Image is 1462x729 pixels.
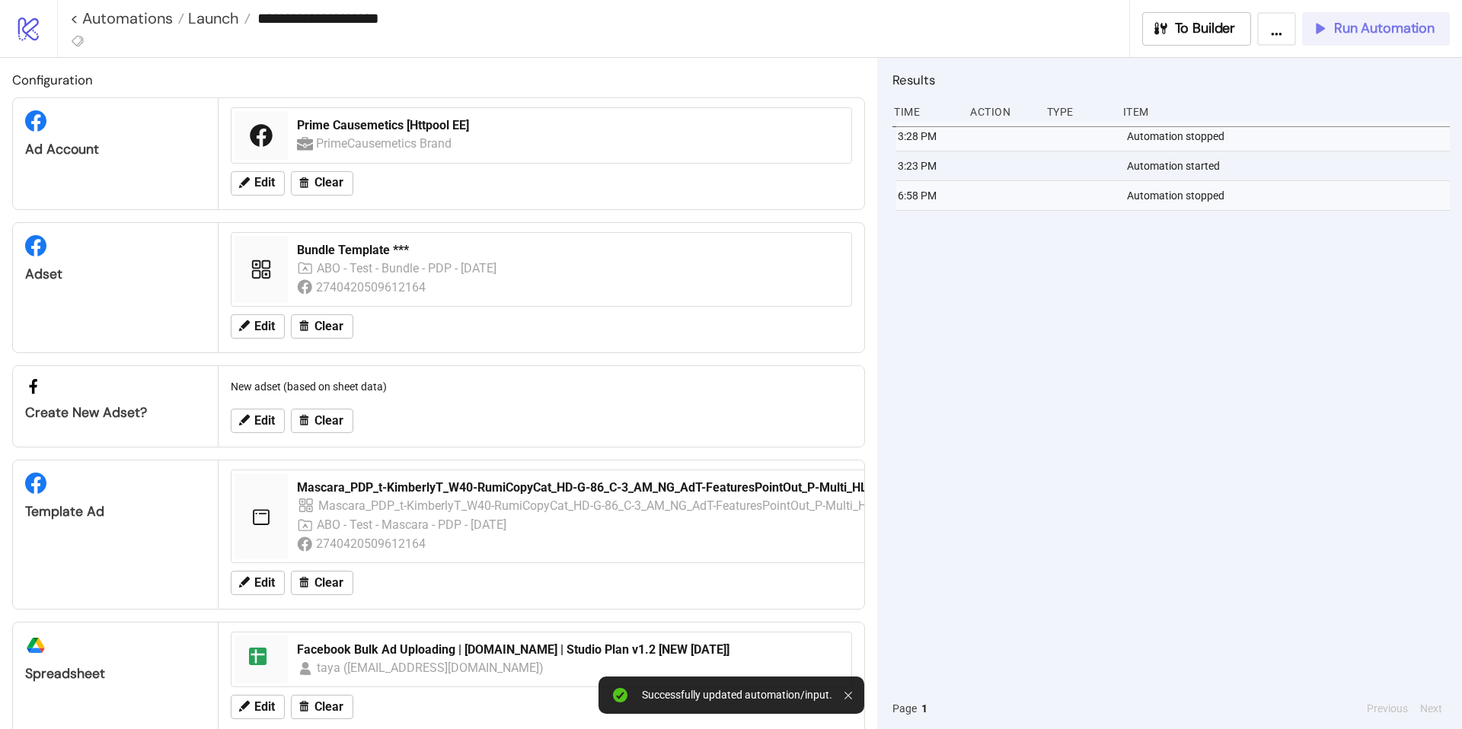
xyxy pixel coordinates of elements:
[892,70,1450,90] h2: Results
[892,700,917,717] span: Page
[291,171,353,196] button: Clear
[184,8,239,28] span: Launch
[231,314,285,339] button: Edit
[291,571,353,595] button: Clear
[892,97,958,126] div: Time
[314,576,343,590] span: Clear
[314,700,343,714] span: Clear
[291,314,353,339] button: Clear
[225,372,858,401] div: New adset (based on sheet data)
[25,503,206,520] div: Template Ad
[1334,20,1435,37] span: Run Automation
[896,122,962,151] div: 3:28 PM
[316,278,428,297] div: 2740420509612164
[314,414,343,428] span: Clear
[969,97,1034,126] div: Action
[254,176,275,189] span: Edit
[231,171,285,196] button: Edit
[1125,122,1454,151] div: Automation stopped
[12,70,865,90] h2: Configuration
[1125,181,1454,210] div: Automation stopped
[297,117,842,134] div: Prime Causemetics [Httpool EE]
[1175,20,1236,37] span: To Builder
[1045,97,1111,126] div: Type
[1125,151,1454,180] div: Automation started
[297,641,842,658] div: Facebook Bulk Ad Uploading | [DOMAIN_NAME] | Studio Plan v1.2 [NEW [DATE]]
[254,576,275,590] span: Edit
[25,266,206,283] div: Adset
[231,409,285,433] button: Edit
[297,242,842,259] div: Bundle Template ***
[291,409,353,433] button: Clear
[291,695,353,719] button: Clear
[25,141,206,158] div: Ad Account
[1122,97,1450,126] div: Item
[317,515,508,534] div: ABO - Test - Mascara - PDP - [DATE]
[317,658,545,677] div: taya ([EMAIL_ADDRESS][DOMAIN_NAME])
[231,695,285,719] button: Edit
[254,320,275,333] span: Edit
[1302,12,1450,46] button: Run Automation
[254,414,275,428] span: Edit
[25,404,206,422] div: Create new adset?
[254,700,275,714] span: Edit
[642,689,832,702] div: Successfully updated automation/input.
[70,11,184,26] a: < Automations
[917,700,932,717] button: 1
[231,571,285,595] button: Edit
[314,176,343,189] span: Clear
[896,151,962,180] div: 3:23 PM
[1362,700,1413,717] button: Previous
[1416,700,1447,717] button: Next
[316,534,428,553] div: 2740420509612164
[25,665,206,683] div: Spreadsheet
[317,259,498,278] div: ABO - Test - Bundle - PDP - [DATE]
[896,181,962,210] div: 6:58 PM
[316,134,454,153] div: PrimeCausemetics Brand
[1257,12,1296,46] button: ...
[314,320,343,333] span: Clear
[1142,12,1252,46] button: To Builder
[184,11,251,26] a: Launch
